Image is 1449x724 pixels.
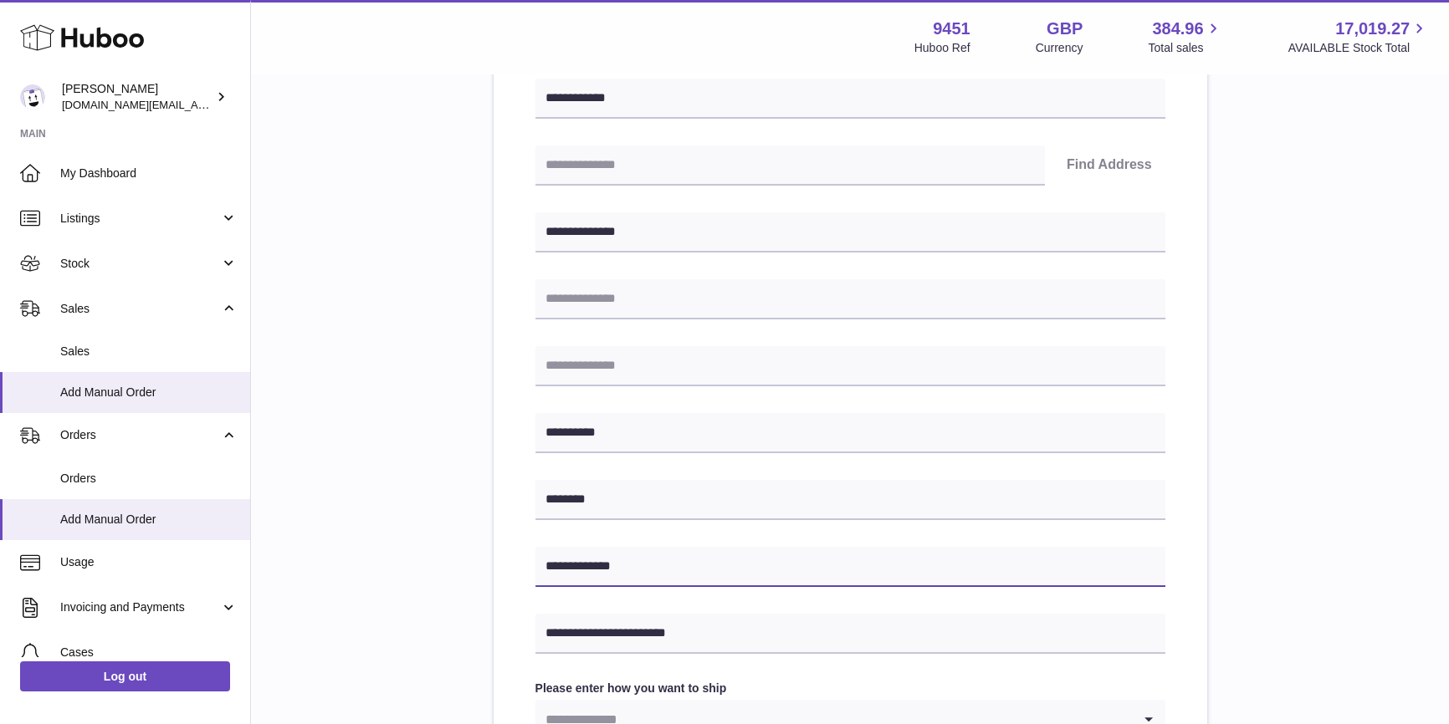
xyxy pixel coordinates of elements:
[1288,40,1429,56] span: AVAILABLE Stock Total
[60,344,238,359] span: Sales
[1288,18,1429,56] a: 17,019.27 AVAILABLE Stock Total
[1148,40,1222,56] span: Total sales
[1047,18,1083,40] strong: GBP
[60,512,238,528] span: Add Manual Order
[60,211,220,227] span: Listings
[62,81,212,113] div: [PERSON_NAME]
[62,98,333,111] span: [DOMAIN_NAME][EMAIL_ADDRESS][DOMAIN_NAME]
[60,599,220,615] span: Invoicing and Payments
[60,471,238,487] span: Orders
[60,256,220,272] span: Stock
[20,84,45,110] img: amir.ch@gmail.com
[60,301,220,317] span: Sales
[933,18,970,40] strong: 9451
[914,40,970,56] div: Huboo Ref
[1148,18,1222,56] a: 384.96 Total sales
[1152,18,1203,40] span: 384.96
[60,554,238,570] span: Usage
[1036,40,1083,56] div: Currency
[60,427,220,443] span: Orders
[60,385,238,400] span: Add Manual Order
[20,661,230,691] a: Log out
[60,166,238,181] span: My Dashboard
[60,645,238,660] span: Cases
[1335,18,1410,40] span: 17,019.27
[535,681,1165,696] label: Please enter how you want to ship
